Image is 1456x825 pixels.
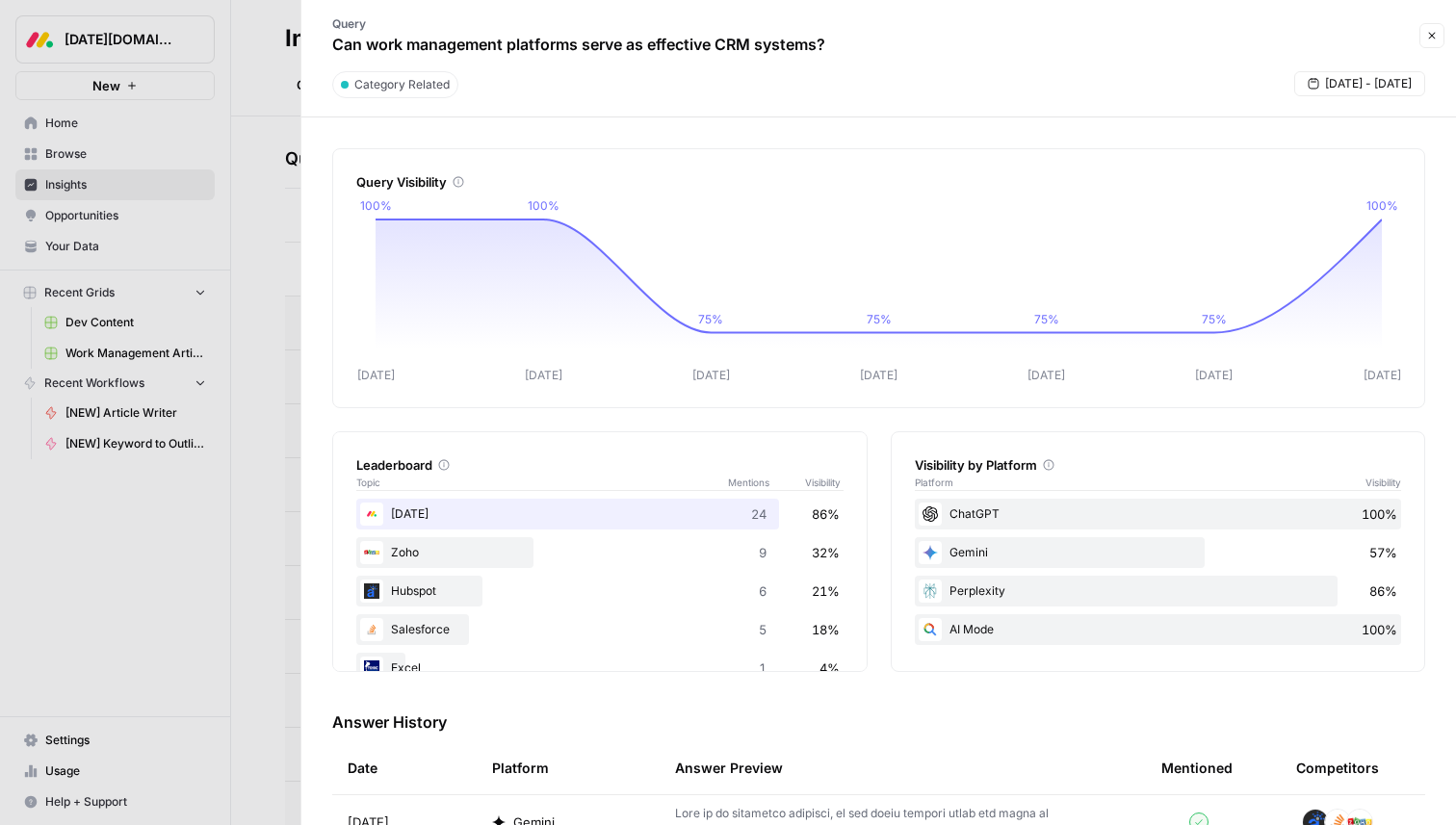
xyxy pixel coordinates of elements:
[1195,368,1233,382] tspan: [DATE]
[1202,312,1227,326] tspan: 75%
[812,504,840,524] span: 86%
[759,543,767,562] span: 9
[332,710,1425,734] h3: Answer History
[1294,71,1425,96] button: [DATE] - [DATE]
[356,537,844,568] div: Zoho
[1365,475,1401,490] span: Visibility
[348,741,377,794] div: Date
[1027,368,1065,382] tspan: [DATE]
[492,741,549,794] div: Platform
[759,581,767,601] span: 6
[356,614,844,645] div: Salesforce
[759,658,767,678] span: 1
[360,657,383,680] img: 8vryu5g47ysniwkuhh8nfcb8cup6
[332,33,825,56] p: Can work management platforms serve as effective CRM systems?
[759,620,767,639] span: 5
[1366,198,1398,213] tspan: 100%
[728,475,805,490] span: Mentions
[356,499,844,529] div: [DATE]
[812,581,840,601] span: 21%
[360,198,392,213] tspan: 100%
[525,368,562,382] tspan: [DATE]
[915,576,1402,606] div: Perplexity
[915,455,1402,475] div: Visibility by Platform
[915,614,1402,645] div: AI Mode
[1362,620,1397,639] span: 100%
[354,76,450,93] span: Category Related
[1325,75,1412,92] span: [DATE] - [DATE]
[915,537,1402,568] div: Gemini
[360,580,383,603] img: 5lxpmriqt9gktvh7jw2bzia3sucy
[1364,368,1401,382] tspan: [DATE]
[356,576,844,606] div: Hubspot
[332,15,825,33] p: Query
[1296,759,1379,778] div: Competitors
[528,198,559,213] tspan: 100%
[805,475,844,490] span: Visibility
[812,620,840,639] span: 18%
[915,499,1402,529] div: ChatGPT
[1369,581,1397,601] span: 86%
[1369,543,1397,562] span: 57%
[1161,741,1233,794] div: Mentioned
[356,653,844,683] div: Excel
[860,368,897,382] tspan: [DATE]
[1034,312,1059,326] tspan: 75%
[356,172,1401,192] div: Query Visibility
[751,504,767,524] span: 24
[675,741,1131,794] div: Answer Preview
[692,368,730,382] tspan: [DATE]
[356,475,728,490] span: Topic
[1362,504,1397,524] span: 100%
[357,368,395,382] tspan: [DATE]
[360,618,383,641] img: rhm0vujsxvwjuvd0h4tp2h4z75kz
[360,503,383,526] img: j0006o4w6wdac5z8yzb60vbgsr6k
[915,475,953,490] span: Platform
[867,312,892,326] tspan: 75%
[698,312,723,326] tspan: 75%
[360,541,383,564] img: t8nlt8zkacd5dna9xm1gmvhrcrwz
[356,455,844,475] div: Leaderboard
[819,658,840,678] span: 4%
[812,543,840,562] span: 32%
